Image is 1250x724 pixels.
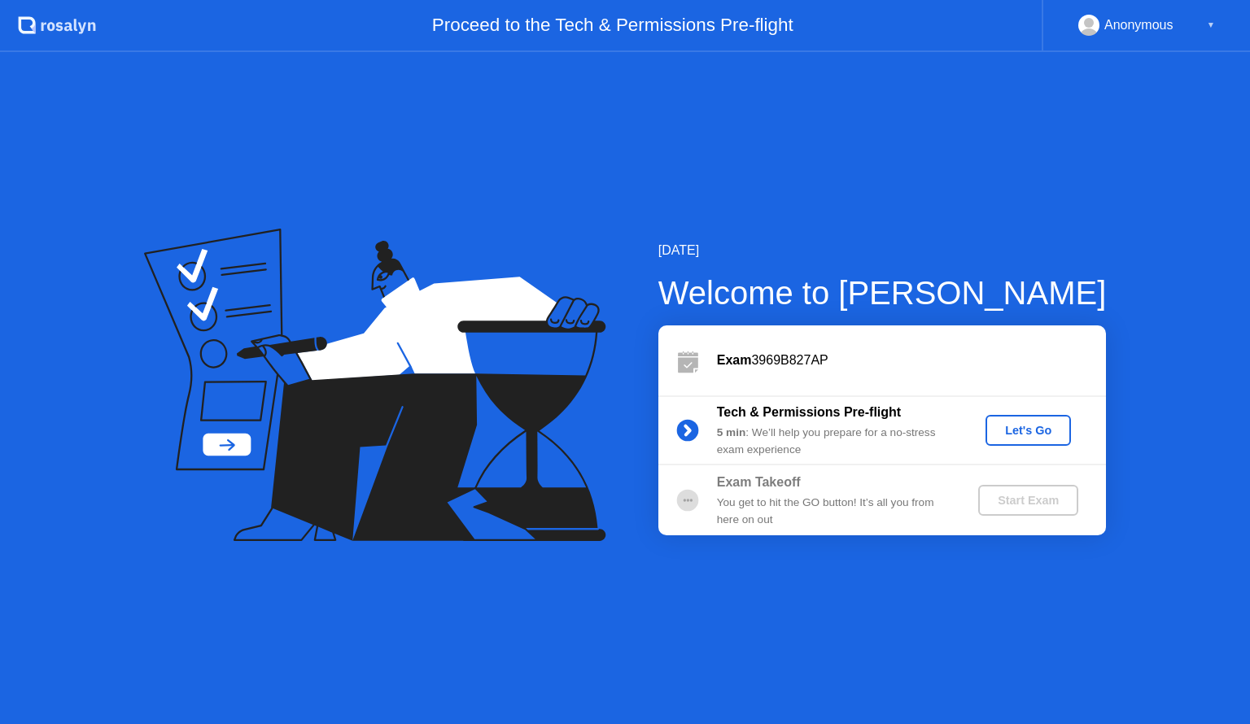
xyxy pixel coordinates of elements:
div: Welcome to [PERSON_NAME] [658,268,1107,317]
button: Start Exam [978,485,1078,516]
div: ▼ [1207,15,1215,36]
div: Anonymous [1104,15,1174,36]
b: Exam Takeoff [717,475,801,489]
b: 5 min [717,426,746,438]
b: Tech & Permissions Pre-flight [717,405,901,419]
div: [DATE] [658,241,1107,260]
div: You get to hit the GO button! It’s all you from here on out [717,495,951,528]
div: 3969B827AP [717,351,1106,370]
div: : We’ll help you prepare for a no-stress exam experience [717,425,951,458]
button: Let's Go [986,415,1071,446]
div: Let's Go [992,424,1064,437]
b: Exam [717,353,752,367]
div: Start Exam [985,494,1072,507]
